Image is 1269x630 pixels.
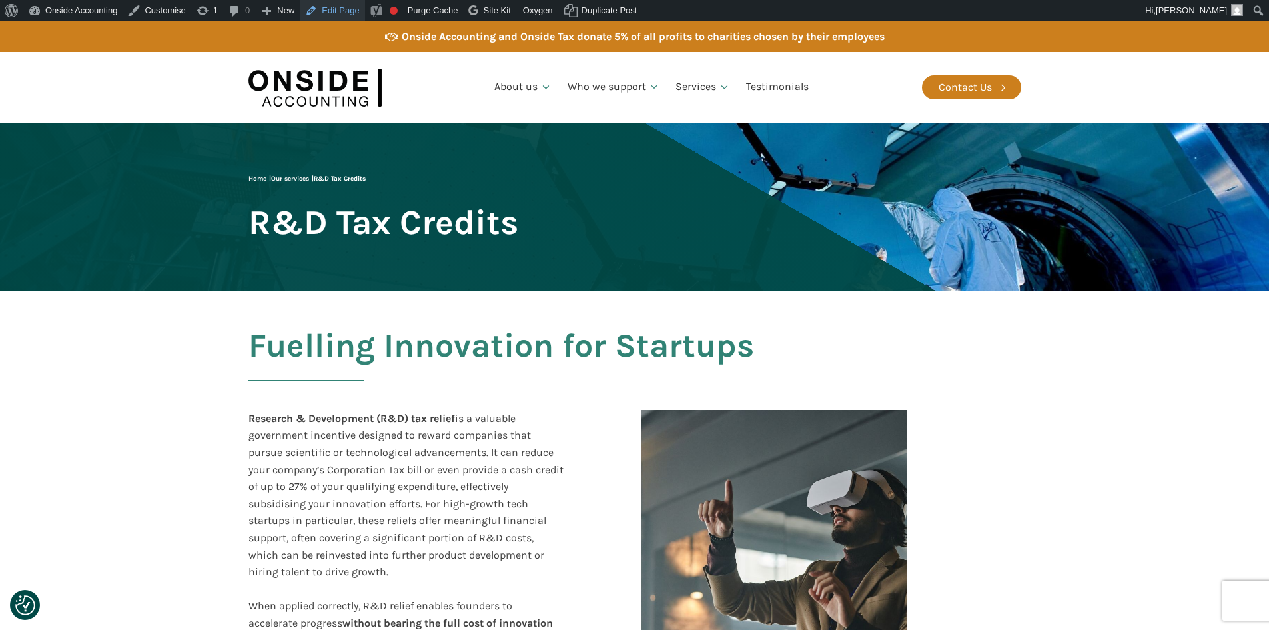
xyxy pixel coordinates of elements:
[402,28,885,45] div: Onside Accounting and Onside Tax donate 5% of all profits to charities chosen by their employees
[248,412,408,425] b: Research & Development (R&D)
[248,62,382,113] img: Onside Accounting
[271,175,309,183] a: Our services
[248,204,518,241] span: R&D Tax Credits
[560,65,668,110] a: Who we support
[411,412,455,425] b: tax relief
[15,595,35,615] button: Consent Preferences
[314,175,366,183] span: R&D Tax Credits
[248,175,266,183] a: Home
[15,595,35,615] img: Revisit consent button
[248,327,1021,397] h2: Fuelling Innovation for Startups
[486,65,560,110] a: About us
[922,75,1021,99] a: Contact Us
[484,5,511,15] span: Site Kit
[667,65,738,110] a: Services
[390,7,398,15] div: Focus keyphrase not set
[939,79,992,96] div: Contact Us
[1156,5,1227,15] span: [PERSON_NAME]
[738,65,817,110] a: Testimonials
[248,175,366,183] span: | |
